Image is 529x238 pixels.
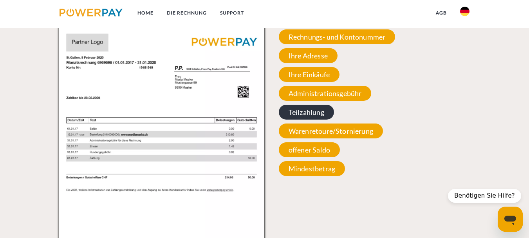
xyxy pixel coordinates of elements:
img: de [460,7,469,16]
a: SUPPORT [213,6,251,20]
img: logo-powerpay.svg [60,9,123,16]
div: Benötigen Sie Hilfe? [448,189,521,203]
a: DIE RECHNUNG [160,6,213,20]
span: Ihre Adresse [279,48,338,63]
span: Ihre Einkäufe [279,67,339,82]
a: Home [131,6,160,20]
span: Rechnungs- und Kontonummer [279,29,395,44]
span: Administrationsgebühr [279,86,372,101]
iframe: Schaltfläche zum Öffnen des Messaging-Fensters; Konversation läuft [498,207,523,232]
span: Mindestbetrag [279,161,345,176]
span: Warenretoure/Stornierung [279,124,383,138]
a: agb [429,6,453,20]
span: Teilzahlung [279,105,334,120]
span: offener Saldo [279,142,340,157]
